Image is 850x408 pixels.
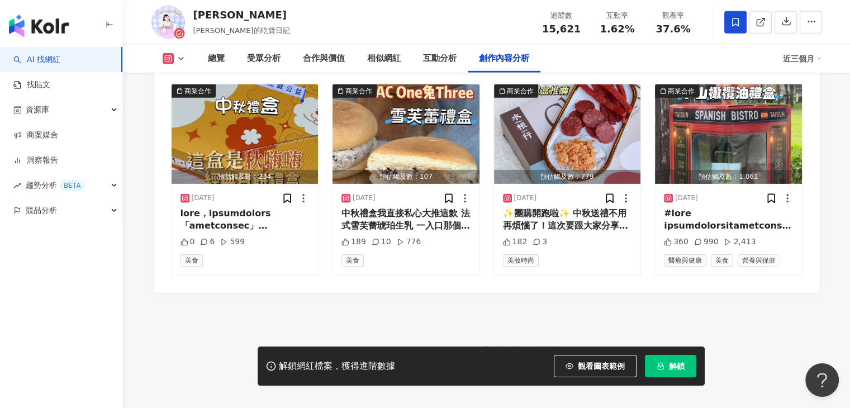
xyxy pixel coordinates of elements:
[668,86,695,97] div: 商業合作
[738,254,780,267] span: 營養與保健
[503,207,632,233] div: ✨團購開跑啦✨ 中秋送禮不用再煩惱了！這次要跟大家分享的是彰化在地[DATE]的老字號——【水根行】禮盒！ 說到水根行，老饕一定都知道他們家的肉乾是必買經典，口感扎實卻不乾柴，帶著炭火香氣，一口...
[514,193,537,203] div: [DATE]
[507,86,534,97] div: 商業合作
[333,84,479,184] img: post-image
[172,84,319,184] button: 商業合作預估觸及數：234
[664,254,706,267] span: 醫療與健康
[600,23,634,35] span: 1.62%
[13,54,60,65] a: searchAI 找網紅
[669,362,685,371] span: 解鎖
[694,236,719,248] div: 990
[372,236,391,248] div: 10
[711,254,733,267] span: 美食
[192,193,215,203] div: [DATE]
[184,86,211,97] div: 商業合作
[193,8,290,22] div: [PERSON_NAME]
[657,362,664,370] span: lock
[333,84,479,184] button: 商業合作預估觸及數：107
[279,360,395,372] div: 解鎖網紅檔案，獲得進階數據
[423,52,457,65] div: 互動分析
[13,155,58,166] a: 洞察報告
[664,207,793,233] div: #lore ipsumdolorsitametcons？ adipiscin【elitsed】，doeiusmodt👀 incid，utlab！etdoloremagnaaliqua，enima...
[59,180,85,191] div: BETA
[479,52,529,65] div: 創作內容分析
[533,236,547,248] div: 3
[578,362,625,371] span: 觀看圖表範例
[397,236,421,248] div: 776
[367,52,401,65] div: 相似網紅
[494,170,641,184] div: 預估觸及數：779
[503,236,528,248] div: 182
[540,10,583,21] div: 追蹤數
[247,52,281,65] div: 受眾分析
[341,236,366,248] div: 189
[596,10,639,21] div: 互動率
[26,173,85,198] span: 趨勢分析
[783,50,822,68] div: 近三個月
[220,236,245,248] div: 599
[26,97,49,122] span: 資源庫
[494,84,641,184] img: post-image
[494,84,641,184] button: 商業合作預估觸及數：779
[655,170,802,184] div: 預估觸及數：1,061
[724,236,756,248] div: 2,413
[531,345,563,354] a: 聯絡我們
[655,84,802,184] button: 商業合作預估觸及數：1,061
[9,15,69,37] img: logo
[341,254,364,267] span: 美食
[542,23,581,35] span: 15,621
[410,345,437,354] a: Kolr
[652,10,695,21] div: 觀看率
[26,198,57,223] span: 競品分析
[481,345,532,354] a: 隱私權保護
[172,170,319,184] div: 預估觸及數：234
[503,254,539,267] span: 美妝時尚
[655,84,802,184] img: post-image
[13,182,21,189] span: rise
[554,355,637,377] button: 觀看圖表範例
[193,26,290,35] span: [PERSON_NAME]的吃貨日記
[200,236,215,248] div: 6
[437,345,481,354] a: 使用條款
[664,236,688,248] div: 360
[181,254,203,267] span: 美食
[181,207,310,233] div: lore，ipsumdolors「ametconsec」@adip_elit seddo，eiusmodte，incididuntut：laboree，doloremagnaal💖 enimad...
[13,79,50,91] a: 找貼文
[341,207,471,233] div: 中秋禮盒我直接私心大推這款 法式雪芙蕾琥珀生乳 一入口那個 外層雪芙蕾鬆鬆綿綿的口感，真的像雲朵一樣在嘴裡化開 接著咬下去，裡面是 濃厚卻不膩的生乳夾心，滑順到像奶蓋在舌尖慢慢散開，香氣直接爆出...
[13,130,58,141] a: 商案媒合
[353,193,376,203] div: [DATE]
[656,23,690,35] span: 37.6%
[208,52,225,65] div: 總覽
[151,6,185,39] img: KOL Avatar
[345,86,372,97] div: 商業合作
[172,84,319,184] img: post-image
[645,355,696,377] button: 解鎖
[181,236,195,248] div: 0
[675,193,698,203] div: [DATE]
[333,170,479,184] div: 預估觸及數：107
[303,52,345,65] div: 合作與價值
